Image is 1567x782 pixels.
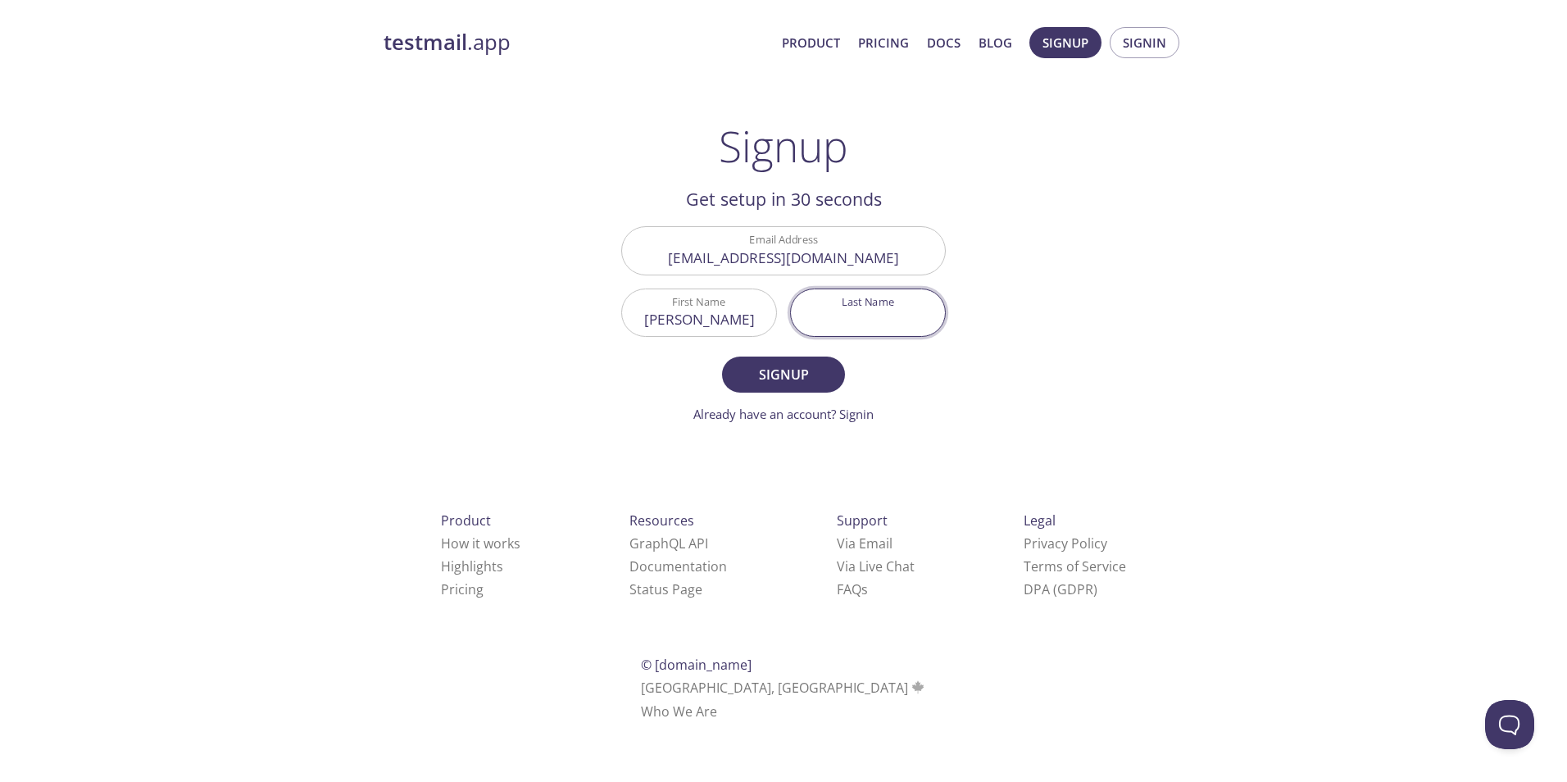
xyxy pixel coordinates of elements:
[1024,534,1107,552] a: Privacy Policy
[629,534,708,552] a: GraphQL API
[441,557,503,575] a: Highlights
[441,534,520,552] a: How it works
[837,511,888,530] span: Support
[927,32,961,53] a: Docs
[1042,32,1088,53] span: Signup
[1029,27,1101,58] button: Signup
[629,511,694,530] span: Resources
[719,121,848,170] h1: Signup
[384,29,769,57] a: testmail.app
[441,511,491,530] span: Product
[629,557,727,575] a: Documentation
[1024,511,1056,530] span: Legal
[837,557,915,575] a: Via Live Chat
[641,679,927,697] span: [GEOGRAPHIC_DATA], [GEOGRAPHIC_DATA]
[837,580,868,598] a: FAQ
[979,32,1012,53] a: Blog
[861,580,868,598] span: s
[641,702,717,721] a: Who We Are
[441,580,484,598] a: Pricing
[1024,557,1126,575] a: Terms of Service
[858,32,909,53] a: Pricing
[1024,580,1097,598] a: DPA (GDPR)
[740,363,827,386] span: Signup
[837,534,893,552] a: Via Email
[693,406,874,422] a: Already have an account? Signin
[1110,27,1179,58] button: Signin
[621,185,946,213] h2: Get setup in 30 seconds
[722,357,845,393] button: Signup
[641,656,752,674] span: © [DOMAIN_NAME]
[782,32,840,53] a: Product
[384,28,467,57] strong: testmail
[1123,32,1166,53] span: Signin
[629,580,702,598] a: Status Page
[1485,700,1534,749] iframe: Help Scout Beacon - Open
